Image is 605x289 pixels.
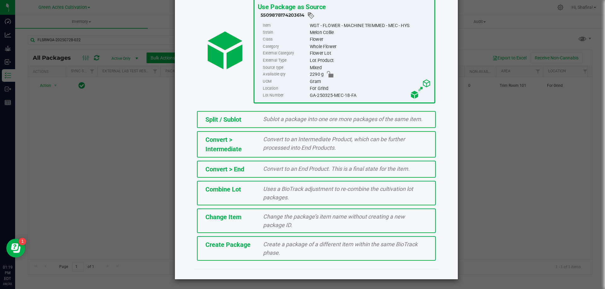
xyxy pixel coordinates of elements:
[263,165,410,172] span: Convert to an End Product. This is a final state for the item.
[263,92,308,99] label: Lot Number
[205,116,241,123] span: Split / Sublot
[257,3,326,11] span: Use Package as Source
[263,64,308,71] label: Source type
[309,50,431,57] div: Flower Lot
[263,241,418,256] span: Create a package of a different item within the same BioTrack phase.
[6,239,25,258] iframe: Resource center
[263,57,308,64] label: External Type
[263,71,308,78] label: Available qty
[309,36,431,43] div: Flower
[309,29,431,36] div: Melon Collie
[205,213,241,221] span: Change Item
[263,116,423,122] span: Sublot a package into one ore more packages of the same item.
[19,238,26,245] iframe: Resource center unread badge
[309,85,431,92] div: For Grind
[263,136,405,151] span: Convert to an Intermediate Product, which can be further processed into End Products.
[263,186,413,201] span: Uses a BioTrack adjustment to re-combine the cultivation lot packages.
[263,43,308,50] label: Category
[263,213,405,228] span: Change the package’s item name without creating a new package ID.
[309,71,323,78] span: 2290 g
[263,85,308,92] label: Location
[205,136,242,153] span: Convert > Intermediate
[309,64,431,71] div: Mixed
[309,57,431,64] div: Lot Product
[205,165,244,173] span: Convert > End
[309,22,431,29] div: WGT - FLOWER - MACHINE TRIMMED - MEC - HYS
[263,29,308,36] label: Strain
[263,50,308,57] label: External Category
[309,92,431,99] div: GA-250325-MEC-18-FA
[205,186,241,193] span: Combine Lot
[263,78,308,85] label: UOM
[205,241,251,248] span: Create Package
[263,22,308,29] label: Item
[309,43,431,50] div: Whole Flower
[309,78,431,85] div: Gram
[263,36,308,43] label: Class
[261,12,431,19] div: 5509878174203614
